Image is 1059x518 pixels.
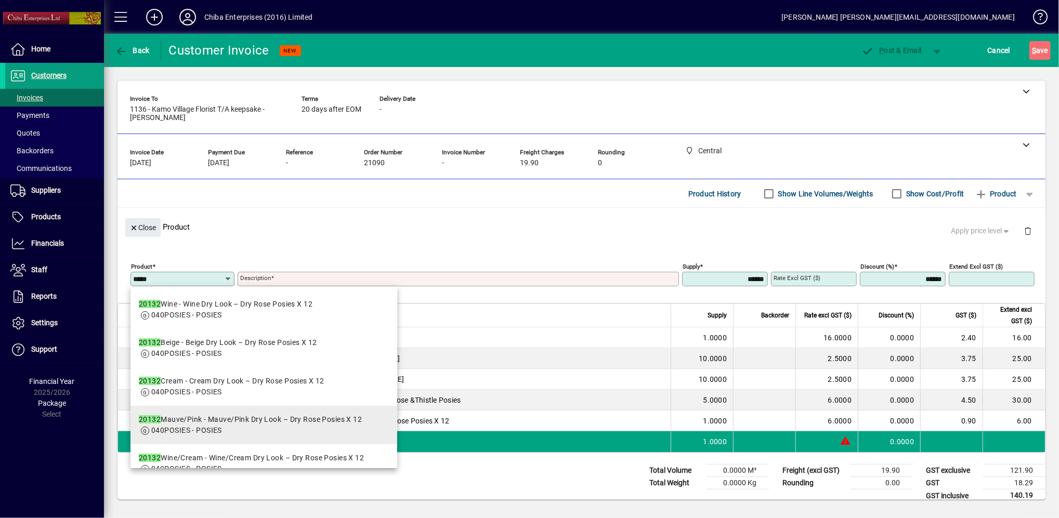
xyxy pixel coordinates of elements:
td: 140.19 [983,489,1045,502]
mat-option: 20132 Beige - Beige Dry Look – Dry Rose Posies X 12 [130,329,397,367]
span: 10.0000 [699,374,727,384]
td: 3.75 [920,348,983,369]
span: P [880,46,884,55]
a: Communications [5,160,104,177]
span: NEW [284,47,297,54]
span: Payments [10,111,49,119]
a: Home [5,36,104,62]
span: 1.0000 [703,436,727,447]
span: 040POSIES - POSIES [151,426,222,434]
td: 2.40 [920,327,983,348]
a: Suppliers [5,178,104,204]
td: 0.0000 Kg [707,477,769,489]
span: Product History [688,185,741,202]
span: Invoices [10,94,43,102]
span: Cancel [988,42,1011,59]
span: 040POSIES - POSIES [151,464,222,473]
span: - [380,105,382,114]
button: Close [125,218,161,237]
label: Show Cost/Profit [904,189,964,199]
span: Financial Year [30,377,75,386]
span: Home [31,45,50,53]
span: 040POSIES - POSIES [151,349,222,357]
div: Wine/Cream - Wine/Cream Dry Look – Dry Rose Posies X 12 [139,453,364,463]
a: Products [5,204,104,230]
span: Communications [10,164,72,172]
span: S [1032,46,1036,55]
em: 20132 [139,377,161,385]
td: 0.00 [850,477,912,489]
td: 0.0000 [858,369,920,390]
div: 6.0000 [802,416,852,426]
td: Rounding [777,477,850,489]
div: Chiba Enterprises (2016) Limited [204,9,313,25]
span: 1136 - Kamo Village Florist T/A keepsake - [PERSON_NAME] [130,105,286,122]
span: Support [31,345,57,353]
td: 0.0000 [858,348,920,369]
span: Suppliers [31,186,61,194]
td: 16.00 [983,327,1045,348]
div: [PERSON_NAME] [PERSON_NAME][EMAIL_ADDRESS][DOMAIN_NAME] [781,9,1015,25]
span: Extend excl GST ($) [989,304,1032,327]
td: 4.50 [920,390,983,410]
td: 30.00 [983,390,1045,410]
span: - [286,159,288,167]
app-page-header-button: Back [104,41,161,60]
span: 040POSIES - POSIES [151,311,222,319]
mat-label: Description [240,274,271,282]
td: Total Volume [644,464,707,477]
td: 0.0000 M³ [707,464,769,477]
td: GST exclusive [921,464,983,477]
span: 040POSIES - POSIES [151,388,222,396]
span: ave [1032,42,1048,59]
td: 0.0000 [858,410,920,431]
td: Freight (excl GST) [777,464,850,477]
span: Backorders [10,147,54,155]
span: Quotes [10,129,40,137]
span: 1.0000 [703,333,727,343]
span: Staff [31,265,47,274]
td: 0.0000 [858,431,920,452]
span: Financials [31,239,64,247]
td: 0.0000 [858,327,920,348]
span: [DATE] [130,159,151,167]
a: Financials [5,231,104,257]
span: Reports [31,292,57,300]
span: 0 [598,159,602,167]
mat-label: Extend excl GST ($) [949,263,1003,270]
td: 19.90 [850,464,912,477]
mat-label: Rate excl GST ($) [774,274,820,282]
span: Back [115,46,150,55]
td: Total Weight [644,477,707,489]
em: 20132 [139,338,161,347]
span: Package [38,399,66,407]
button: Profile [171,8,204,26]
span: Products [31,212,61,221]
app-page-header-button: Delete [1015,226,1040,235]
span: [DATE] [208,159,229,167]
td: 25.00 [983,369,1045,390]
a: Payments [5,107,104,124]
td: 121.90 [983,464,1045,477]
div: 16.0000 [802,333,852,343]
a: Settings [5,310,104,336]
em: 20132 [139,415,161,423]
a: Backorders [5,142,104,160]
em: 20132 [139,300,161,308]
div: 2.5000 [802,374,852,384]
td: 18.29 [983,477,1045,489]
a: Reports [5,284,104,310]
button: Back [112,41,152,60]
td: 3.75 [920,369,983,390]
span: Discount (%) [879,310,914,321]
div: 6.0000 [802,395,852,405]
span: Supply [708,310,727,321]
span: 1.0000 [703,416,727,426]
span: 21090 [364,159,385,167]
td: GST [921,477,983,489]
mat-option: 20132 Mauve/Pink - Mauve/Pink Dry Look – Dry Rose Posies X 12 [130,406,397,444]
div: Wine - Wine Dry Look – Dry Rose Posies X 12 [139,299,312,310]
div: Customer Invoice [169,42,269,59]
span: 10.0000 [699,353,727,364]
a: Quotes [5,124,104,142]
